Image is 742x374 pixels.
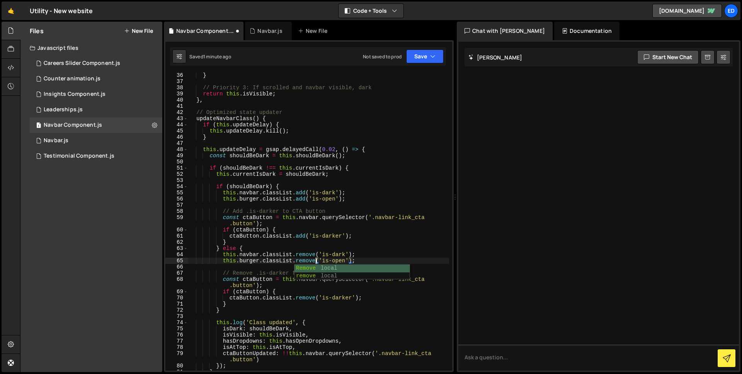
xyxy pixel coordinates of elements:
[203,53,231,60] div: 1 minute ago
[165,258,188,264] div: 65
[165,202,188,208] div: 57
[165,301,188,307] div: 71
[652,4,722,18] a: [DOMAIN_NAME]
[165,289,188,295] div: 69
[165,190,188,196] div: 55
[406,49,444,63] button: Save
[36,123,41,129] span: 1
[165,350,188,363] div: 79
[165,140,188,146] div: 47
[165,128,188,134] div: 45
[165,159,188,165] div: 50
[30,6,93,15] div: Utility - New website
[44,75,100,82] div: Counter animation.js
[2,2,20,20] a: 🤙
[165,208,188,214] div: 58
[44,60,120,67] div: Careers Slider Component.js
[257,27,282,35] div: Navbar.js
[165,295,188,301] div: 70
[189,53,231,60] div: Saved
[165,103,188,109] div: 41
[165,214,188,227] div: 59
[165,134,188,140] div: 46
[165,91,188,97] div: 39
[44,137,68,144] div: Navbar.js
[165,184,188,190] div: 54
[165,252,188,258] div: 64
[165,313,188,320] div: 73
[165,97,188,103] div: 40
[165,165,188,171] div: 51
[44,153,114,160] div: Testimonial Component.js
[30,148,162,164] div: 16434/44510.js
[44,91,106,98] div: Insights Component.js
[165,116,188,122] div: 43
[165,177,188,184] div: 53
[554,22,619,40] div: Documentation
[30,71,162,87] div: 16434/44509.js
[30,102,162,117] div: 16434/44776.js
[165,227,188,233] div: 60
[30,27,44,35] h2: Files
[30,87,162,102] div: 16434/44513.js
[165,363,188,369] div: 80
[30,56,162,71] div: 16434/44766.js
[165,344,188,350] div: 78
[165,78,188,85] div: 37
[165,72,188,78] div: 36
[165,109,188,116] div: 42
[165,196,188,202] div: 56
[165,233,188,239] div: 61
[165,245,188,252] div: 63
[363,53,402,60] div: Not saved to prod
[724,4,738,18] a: Ed
[637,50,699,64] button: Start new chat
[44,122,102,129] div: Navbar Component.js
[165,276,188,289] div: 68
[30,117,162,133] div: 16434/44915.js
[165,146,188,153] div: 48
[165,85,188,91] div: 38
[339,4,403,18] button: Code + Tools
[165,270,188,276] div: 67
[176,27,234,35] div: Navbar Component.js
[165,307,188,313] div: 72
[165,264,188,270] div: 66
[165,122,188,128] div: 44
[457,22,553,40] div: Chat with [PERSON_NAME]
[165,171,188,177] div: 52
[165,332,188,338] div: 76
[30,133,162,148] div: Navbar.js
[165,320,188,326] div: 74
[298,27,330,35] div: New File
[165,153,188,159] div: 49
[468,54,522,61] h2: [PERSON_NAME]
[165,326,188,332] div: 75
[165,239,188,245] div: 62
[165,338,188,344] div: 77
[20,40,162,56] div: Javascript files
[44,106,83,113] div: Leaderships.js
[124,28,153,34] button: New File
